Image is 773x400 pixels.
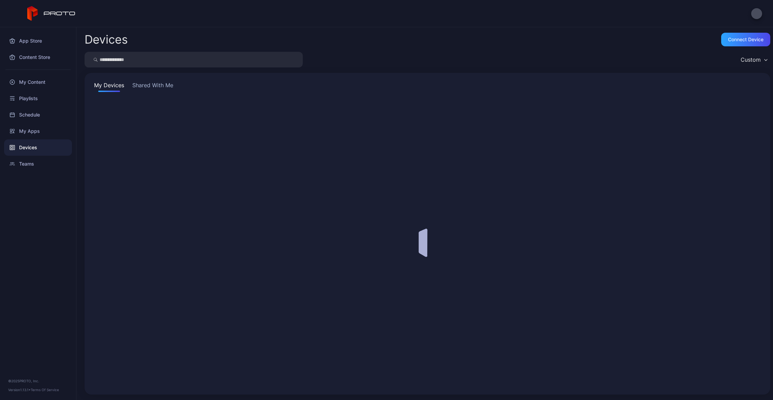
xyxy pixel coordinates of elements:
a: My Apps [4,123,72,139]
a: Terms Of Service [31,388,59,392]
h2: Devices [85,33,128,46]
a: Devices [4,139,72,156]
button: Connect device [721,33,770,46]
a: Teams [4,156,72,172]
span: Version 1.13.1 • [8,388,31,392]
button: My Devices [93,81,125,92]
a: My Content [4,74,72,90]
div: Custom [741,56,761,63]
div: © 2025 PROTO, Inc. [8,378,68,384]
button: Shared With Me [131,81,175,92]
div: Connect device [728,37,763,42]
a: Schedule [4,107,72,123]
a: Content Store [4,49,72,65]
a: App Store [4,33,72,49]
button: Custom [737,52,770,67]
a: Playlists [4,90,72,107]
